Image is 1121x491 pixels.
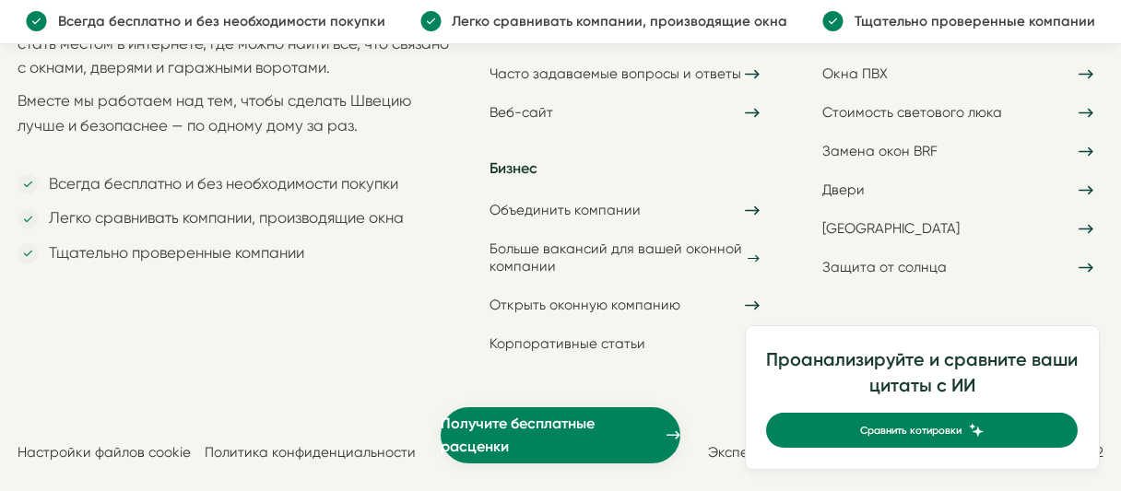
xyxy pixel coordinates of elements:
p: Всегда бесплатно и без необходимости покупки [47,10,384,32]
a: Защита от солнца [812,252,1103,284]
a: Двери [812,175,1103,206]
p: Легко сравнивать компании, производящие окна [39,206,404,230]
span: Получите бесплатные расценки [441,412,659,459]
a: Окна ПВХ [812,59,1103,90]
p: Вместе мы работаем над тем, чтобы сделать Швецию лучше и безопаснее — по одному дому за раз. [18,89,458,162]
a: Веб-сайт [478,98,770,129]
a: Настройки файлов cookie [18,444,191,462]
p: Легко сравнивать компании, производящие окна [442,10,787,32]
a: [GEOGRAPHIC_DATA] [812,214,1103,245]
p: Тщательно проверенные компании [39,241,304,265]
span: Сравнить котировки [860,422,962,438]
p: Тщательно проверенные компании [844,10,1094,32]
a: Политика конфиденциальности [205,444,416,462]
a: Эксперты по окнам 2025. Номер организации: 559252-5512 [708,444,1103,462]
h4: Проанализируйте и сравните ваши цитаты с ИИ [766,347,1078,413]
a: Объединить компании [478,194,770,226]
p: Всегда бесплатно и без необходимости покупки [39,172,398,196]
a: Корпоративные статьи [478,328,770,359]
a: Стоимость светового люка [812,98,1103,129]
h5: Бизнес [478,136,770,195]
a: Больше вакансий для вашей оконной компании [478,233,770,283]
a: Сравнить котировки [766,413,1078,448]
a: Часто задаваемые вопросы и ответы [478,59,770,90]
a: Замена окон BRF [812,136,1103,168]
a: Открыть оконную компанию [478,289,770,321]
a: Получите бесплатные расценки [441,407,680,463]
